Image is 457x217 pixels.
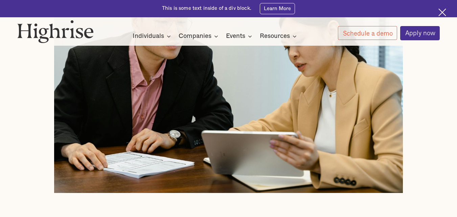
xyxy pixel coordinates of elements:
[162,5,251,12] div: This is some text inside of a div block.
[260,32,299,40] div: Resources
[260,3,295,14] a: Learn More
[17,20,94,43] img: Highrise logo
[260,32,290,40] div: Resources
[226,32,245,40] div: Events
[226,32,254,40] div: Events
[400,26,440,40] a: Apply now
[179,32,211,40] div: Companies
[338,26,397,40] a: Schedule a demo
[179,32,220,40] div: Companies
[133,32,164,40] div: Individuals
[438,8,446,16] img: Cross icon
[133,32,173,40] div: Individuals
